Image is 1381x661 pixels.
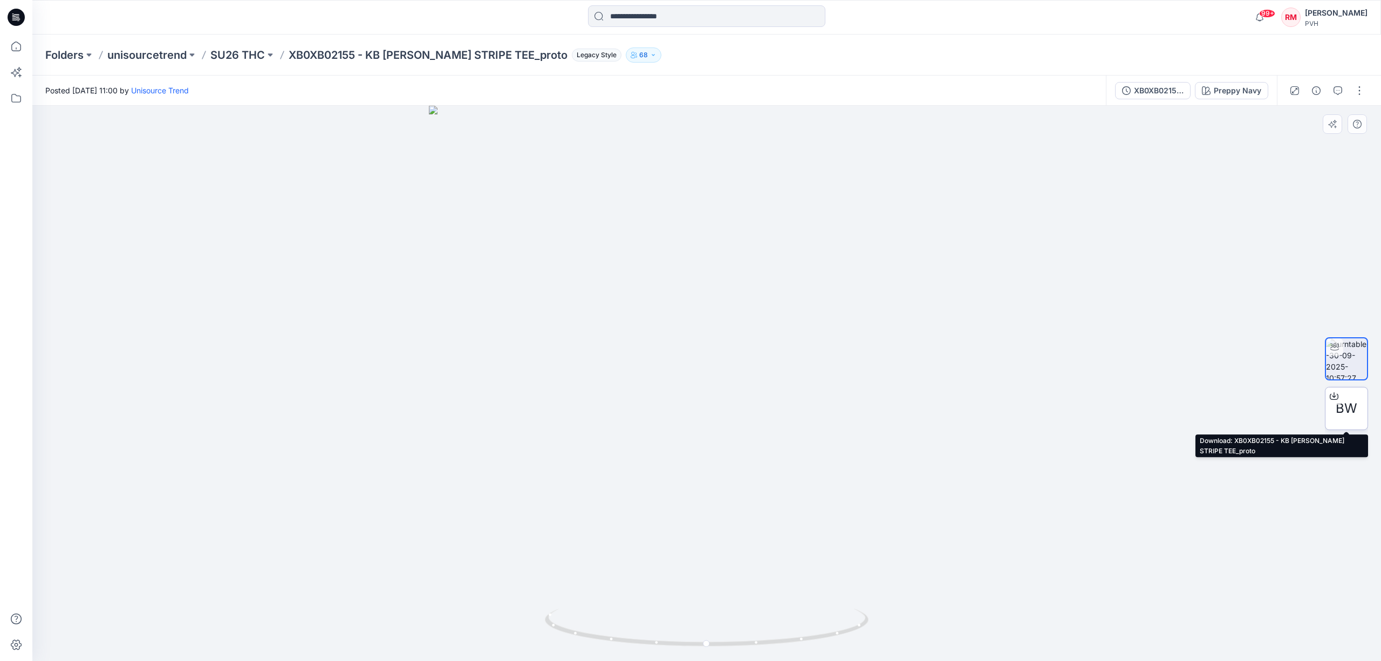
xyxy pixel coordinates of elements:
span: BW [1336,399,1357,418]
button: Legacy Style [568,47,621,63]
span: Legacy Style [572,49,621,62]
div: XB0XB02155 - KB [PERSON_NAME] STRIPE TEE_proto [1134,85,1184,97]
a: Unisource Trend [131,86,189,95]
div: RM [1281,8,1301,27]
p: XB0XB02155 - KB [PERSON_NAME] STRIPE TEE_proto [289,47,568,63]
a: SU26 THC [210,47,265,63]
span: 99+ [1259,9,1275,18]
button: XB0XB02155 - KB [PERSON_NAME] STRIPE TEE_proto [1115,82,1191,99]
a: Folders [45,47,84,63]
p: 68 [639,49,648,61]
div: PVH [1305,19,1368,28]
span: Posted [DATE] 11:00 by [45,85,189,96]
div: Preppy Navy [1214,85,1261,97]
button: Details [1308,82,1325,99]
button: Preppy Navy [1195,82,1268,99]
div: [PERSON_NAME] [1305,6,1368,19]
button: 68 [626,47,661,63]
a: unisourcetrend [107,47,187,63]
img: turntable-30-09-2025-10:57:27 [1326,338,1367,379]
